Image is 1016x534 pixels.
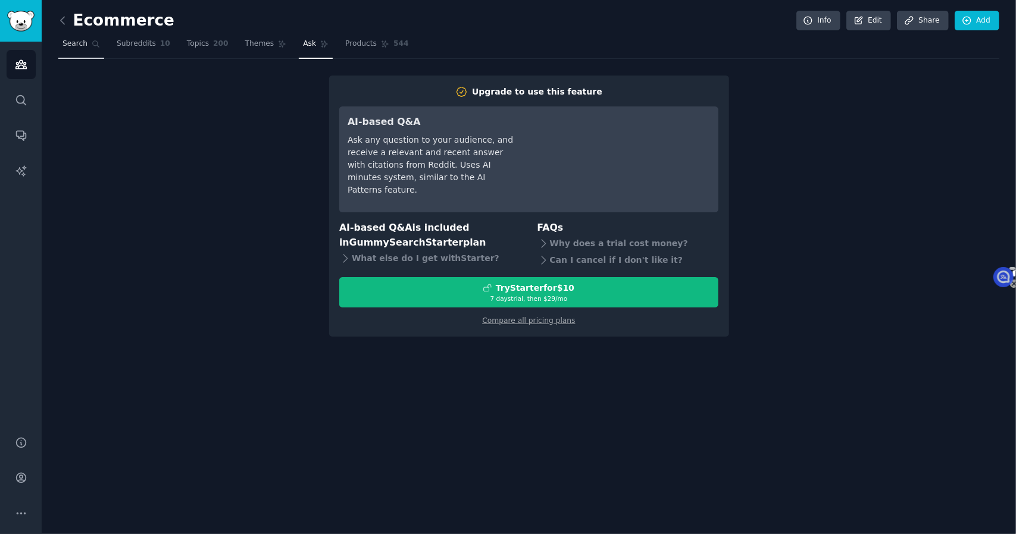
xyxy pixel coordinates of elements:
[245,39,274,49] span: Themes
[472,86,602,98] div: Upgrade to use this feature
[117,39,156,49] span: Subreddits
[213,39,229,49] span: 200
[112,34,174,59] a: Subreddits10
[496,282,574,294] div: Try Starter for $10
[482,316,575,325] a: Compare all pricing plans
[846,11,891,31] a: Edit
[58,34,104,59] a: Search
[348,115,515,130] h3: AI-based Q&A
[303,39,316,49] span: Ask
[183,34,233,59] a: Topics200
[340,294,718,303] div: 7 days trial, then $ 29 /mo
[7,11,35,32] img: GummySearch logo
[339,277,718,307] button: TryStarterfor$107 daystrial, then $29/mo
[241,34,291,59] a: Themes
[796,11,840,31] a: Info
[537,252,719,269] div: Can I cancel if I don't like it?
[348,134,515,196] div: Ask any question to your audience, and receive a relevant and recent answer with citations from R...
[537,221,719,235] h3: FAQs
[955,11,999,31] a: Add
[339,221,521,250] h3: AI-based Q&A is included in plan
[339,250,521,266] div: What else do I get with Starter ?
[58,11,174,30] h2: Ecommerce
[345,39,377,49] span: Products
[897,11,948,31] a: Share
[393,39,409,49] span: 544
[160,39,170,49] span: 10
[537,235,719,252] div: Why does a trial cost money?
[341,34,412,59] a: Products544
[187,39,209,49] span: Topics
[349,237,463,248] span: GummySearch Starter
[299,34,333,59] a: Ask
[62,39,87,49] span: Search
